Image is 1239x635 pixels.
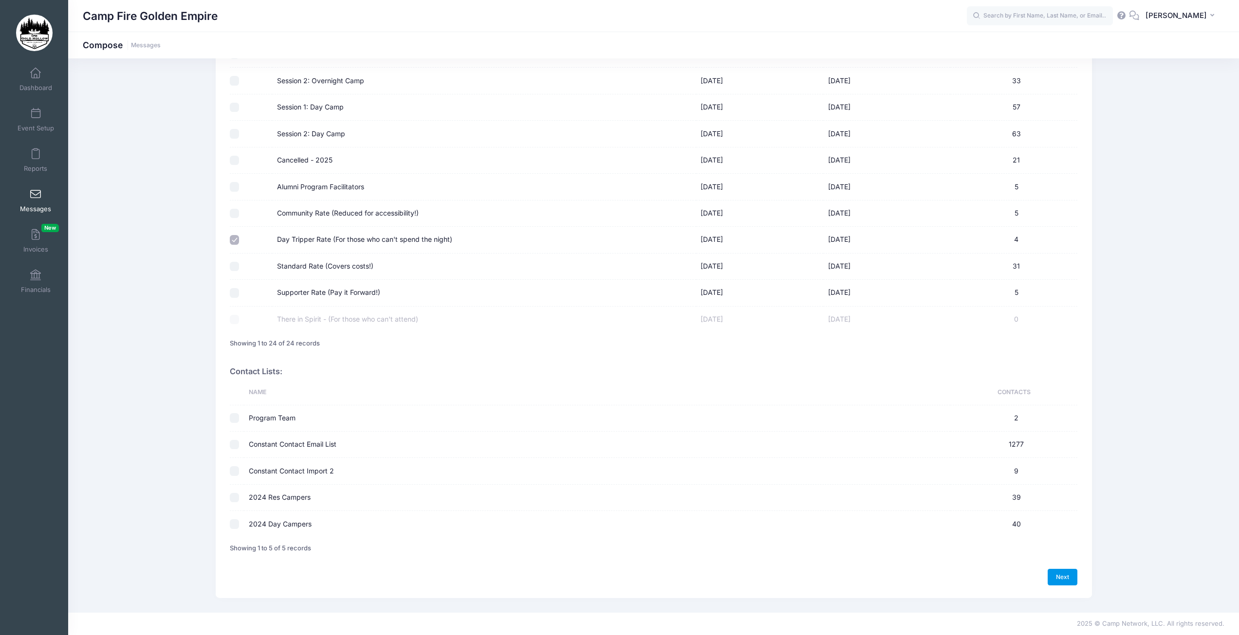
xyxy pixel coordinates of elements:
td: 33 [950,68,1077,94]
span: New [41,224,59,232]
td: [DATE] [696,121,823,147]
label: Alumni Program Facilitators [277,182,364,192]
a: Financials [13,264,59,298]
td: 63 [950,121,1077,147]
input: Search by First Name, Last Name, or Email... [967,6,1113,26]
a: Reports [13,143,59,177]
td: 9 [950,458,1077,484]
label: Session 2: Day Camp [277,129,345,139]
td: 1277 [950,432,1077,458]
td: [DATE] [823,68,950,94]
label: Session 1: Day Camp [277,102,344,112]
div: Showing 1 to 5 of 5 records [230,537,311,560]
div: Showing 1 to 24 of 24 records [230,332,320,355]
label: Supporter Rate (Pay it Forward!) [277,288,380,298]
td: [DATE] [823,200,950,227]
th: Name [244,380,950,405]
a: Messages [13,183,59,218]
a: Event Setup [13,103,59,137]
td: [DATE] [823,147,950,174]
th: Contacts [950,380,1077,405]
h1: Camp Fire Golden Empire [83,5,218,27]
label: Standard Rate (Covers costs!) [277,261,373,272]
a: Dashboard [13,62,59,96]
img: Camp Fire Golden Empire [16,15,53,51]
span: Invoices [23,245,48,254]
span: Dashboard [19,84,52,92]
span: [PERSON_NAME] [1146,10,1207,21]
td: 57 [950,94,1077,121]
td: [DATE] [696,280,823,306]
td: [DATE] [696,254,823,280]
span: Messages [20,205,51,213]
td: 4 [950,227,1077,253]
td: [DATE] [696,307,823,332]
label: 2024 Res Campers [249,492,946,503]
td: 0 [950,307,1077,332]
span: Reports [24,164,47,173]
label: Community Rate (Reduced for accessibility!) [277,208,419,218]
label: Session 2: Overnight Camp [277,76,364,86]
td: [DATE] [823,227,950,253]
label: Program Team [249,413,946,423]
td: [DATE] [696,147,823,174]
td: [DATE] [696,94,823,121]
a: Messages [131,42,161,49]
td: [DATE] [823,280,950,306]
td: 21 [950,147,1077,174]
label: 2024 Day Campers [249,519,946,529]
td: [DATE] [696,68,823,94]
td: [DATE] [696,200,823,227]
label: Day Tripper Rate (For those who can't spend the night) [277,235,452,245]
label: Cancelled - 2025 [277,155,333,165]
td: [DATE] [823,174,950,200]
td: 39 [950,485,1077,511]
span: Event Setup [18,124,54,132]
a: InvoicesNew [13,224,59,258]
button: [PERSON_NAME] [1139,5,1224,27]
td: 2 [950,405,1077,432]
td: [DATE] [823,254,950,280]
h4: Contact Lists: [230,367,1078,377]
label: Constant Contact Import 2 [249,466,946,476]
td: [DATE] [696,227,823,253]
td: 5 [950,174,1077,200]
a: Next [1048,569,1078,585]
td: 5 [950,280,1077,306]
label: There in Spirit - (For those who can't attend) [277,314,418,325]
td: [DATE] [823,307,950,332]
td: 31 [950,254,1077,280]
td: 5 [950,200,1077,227]
label: Constant Contact Email List [249,439,946,450]
h1: Compose [83,40,161,50]
span: Financials [21,286,51,294]
td: [DATE] [696,174,823,200]
td: 40 [950,511,1077,537]
td: [DATE] [823,94,950,121]
span: 2025 © Camp Network, LLC. All rights reserved. [1077,619,1224,627]
td: [DATE] [823,121,950,147]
